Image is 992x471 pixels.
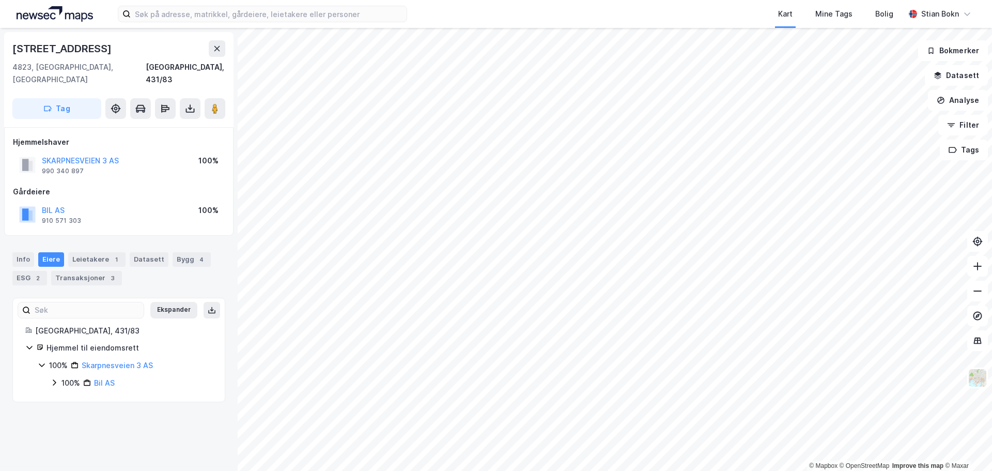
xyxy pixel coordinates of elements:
div: 910 571 303 [42,217,81,225]
div: 4 [196,254,207,265]
a: Bil AS [94,378,115,387]
button: Datasett [925,65,988,86]
div: 100% [198,155,219,167]
button: Bokmerker [918,40,988,61]
button: Filter [938,115,988,135]
button: Analyse [928,90,988,111]
input: Søk [30,302,144,318]
button: Ekspander [150,302,197,318]
div: Bygg [173,252,211,267]
div: Bolig [875,8,893,20]
a: Improve this map [892,462,943,469]
div: Mine Tags [815,8,853,20]
div: [GEOGRAPHIC_DATA], 431/83 [146,61,226,86]
div: 100% [49,359,68,372]
input: Søk på adresse, matrikkel, gårdeiere, leietakere eller personer [131,6,407,22]
div: Kontrollprogram for chat [940,421,992,471]
div: Transaksjoner [51,271,122,285]
a: Skarpnesveien 3 AS [82,361,153,370]
div: Hjemmelshaver [13,136,225,148]
div: [GEOGRAPHIC_DATA], 431/83 [35,325,212,337]
iframe: Chat Widget [940,421,992,471]
a: OpenStreetMap [840,462,890,469]
div: [STREET_ADDRESS] [12,40,114,57]
div: 2 [33,273,43,283]
div: Stian Bokn [921,8,959,20]
div: Hjemmel til eiendomsrett [47,342,212,354]
div: Leietakere [68,252,126,267]
div: Eiere [38,252,64,267]
div: 1 [111,254,121,265]
div: 4823, [GEOGRAPHIC_DATA], [GEOGRAPHIC_DATA] [12,61,146,86]
div: 990 340 897 [42,167,84,175]
img: logo.a4113a55bc3d86da70a041830d287a7e.svg [17,6,93,22]
button: Tag [12,98,101,119]
a: Mapbox [809,462,838,469]
div: Gårdeiere [13,186,225,198]
div: Info [12,252,34,267]
button: Tags [940,140,988,160]
div: 3 [107,273,118,283]
div: Datasett [130,252,168,267]
div: Kart [778,8,793,20]
img: Z [968,368,987,388]
div: ESG [12,271,47,285]
div: 100% [61,377,80,389]
div: 100% [198,204,219,217]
